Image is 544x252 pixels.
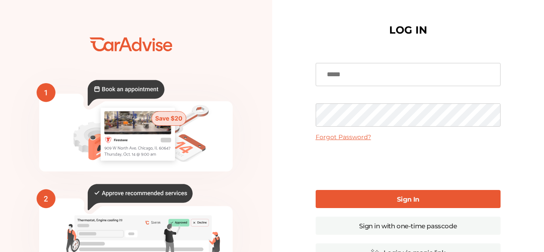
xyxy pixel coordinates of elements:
[343,148,473,181] iframe: reCAPTCHA
[316,217,501,235] a: Sign in with one-time passcode
[389,26,427,34] h1: LOG IN
[397,195,419,203] b: Sign In
[316,190,501,208] a: Sign In
[316,133,371,141] a: Forgot Password?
